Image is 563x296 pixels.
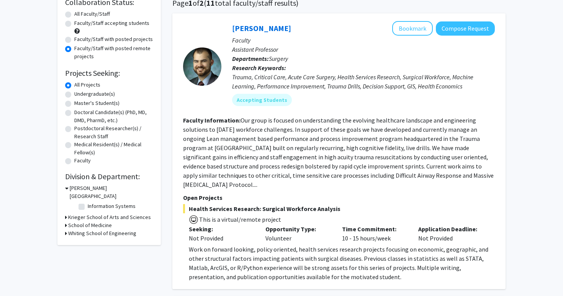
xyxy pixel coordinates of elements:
[183,116,241,124] b: Faculty Information:
[436,21,495,36] button: Compose Request to Alistair Kent
[74,99,119,107] label: Master's Student(s)
[74,108,153,124] label: Doctoral Candidate(s) (PhD, MD, DMD, PharmD, etc.)
[189,245,495,281] p: Work on forward looking, policy oriented, health services research projects focusing on economic,...
[265,224,331,234] p: Opportunity Type:
[336,224,413,243] div: 10 - 15 hours/week
[74,141,153,157] label: Medical Resident(s) / Medical Fellow(s)
[74,90,115,98] label: Undergraduate(s)
[342,224,407,234] p: Time Commitment:
[74,35,153,43] label: Faculty/Staff with posted projects
[232,36,495,45] p: Faculty
[232,94,292,106] mat-chip: Accepting Students
[65,172,153,181] h2: Division & Department:
[70,184,153,200] h3: [PERSON_NAME][GEOGRAPHIC_DATA]
[183,193,495,202] p: Open Projects
[260,224,336,243] div: Volunteer
[88,202,136,210] label: Information Systems
[68,213,151,221] h3: Krieger School of Arts and Sciences
[418,224,483,234] p: Application Deadline:
[74,19,149,27] label: Faculty/Staff accepting students
[269,55,288,62] span: Surgery
[392,21,433,36] button: Add Alistair Kent to Bookmarks
[232,45,495,54] p: Assistant Professor
[198,216,281,223] span: This is a virtual/remote project
[74,81,100,89] label: All Projects
[189,234,254,243] div: Not Provided
[74,157,91,165] label: Faculty
[6,262,33,290] iframe: Chat
[68,221,112,229] h3: School of Medicine
[232,55,269,62] b: Departments:
[232,23,291,33] a: [PERSON_NAME]
[68,229,136,237] h3: Whiting School of Engineering
[74,44,153,61] label: Faculty/Staff with posted remote projects
[65,69,153,78] h2: Projects Seeking:
[412,224,489,243] div: Not Provided
[183,116,494,188] fg-read-more: Our group is focused on understanding the evolving healthcare landscape and engineering solutions...
[189,224,254,234] p: Seeking:
[232,72,495,91] div: Trauma, Critical Care, Acute Care Surgery, Health Services Research, Surgical Workforce, Machine ...
[74,10,110,18] label: All Faculty/Staff
[183,204,495,213] span: Health Services Research: Surgical Workforce Analysis
[232,64,286,72] b: Research Keywords:
[74,124,153,141] label: Postdoctoral Researcher(s) / Research Staff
